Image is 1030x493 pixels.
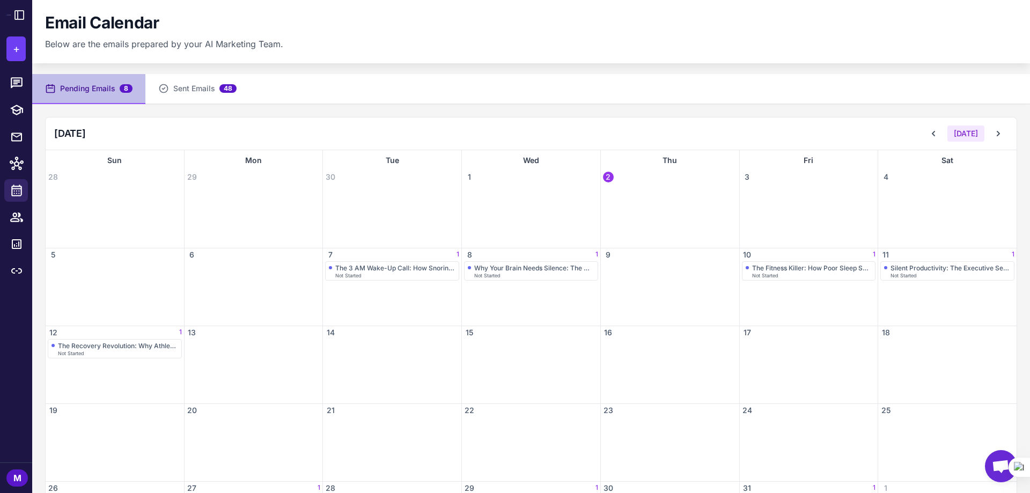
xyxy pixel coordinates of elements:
[595,249,598,260] span: 1
[878,150,1017,171] div: Sat
[325,249,336,260] span: 7
[120,84,133,93] span: 8
[603,405,614,416] span: 23
[464,405,475,416] span: 22
[323,150,461,171] div: Tue
[464,327,475,338] span: 15
[457,249,459,260] span: 1
[325,405,336,416] span: 21
[880,172,891,182] span: 4
[985,450,1017,482] div: Open chat
[873,249,876,260] span: 1
[891,264,1011,272] div: Silent Productivity: The Executive Secret to Peak Performance
[464,172,475,182] span: 1
[603,249,614,260] span: 9
[742,249,753,260] span: 10
[740,150,878,171] div: Fri
[48,249,58,260] span: 5
[187,249,197,260] span: 6
[58,351,84,356] span: Not Started
[752,264,872,272] div: The Fitness Killer: How Poor Sleep Sabotages Your Weight Loss Goals
[6,14,11,15] img: Raleon Logo
[145,74,249,104] button: Sent Emails48
[474,264,594,272] div: Why Your Brain Needs Silence: The Neuroscience of [PERSON_NAME]'s Impact
[601,150,739,171] div: Thu
[742,172,753,182] span: 3
[947,126,984,142] button: [DATE]
[45,13,159,33] h1: Email Calendar
[45,38,283,50] p: Below are the emails prepared by your AI Marketing Team.
[335,273,362,278] span: Not Started
[46,150,184,171] div: Sun
[462,150,600,171] div: Wed
[891,273,917,278] span: Not Started
[603,172,614,182] span: 2
[325,327,336,338] span: 14
[880,327,891,338] span: 18
[54,126,86,141] h2: [DATE]
[48,172,58,182] span: 28
[6,469,28,487] div: M
[880,249,891,260] span: 11
[13,41,20,57] span: +
[58,342,178,350] div: The Recovery Revolution: Why Athletes Prioritize Sleep Quality
[880,405,891,416] span: 25
[219,84,237,93] span: 48
[32,74,145,104] button: Pending Emails8
[187,405,197,416] span: 20
[474,273,501,278] span: Not Started
[1012,249,1014,260] span: 1
[742,327,753,338] span: 17
[6,36,26,61] button: +
[742,405,753,416] span: 24
[325,172,336,182] span: 30
[48,405,58,416] span: 19
[335,264,455,272] div: The 3 AM Wake-Up Call: How Snoring Fragments Your Sleep Cycles
[752,273,778,278] span: Not Started
[185,150,323,171] div: Mon
[179,327,182,338] span: 1
[187,327,197,338] span: 13
[48,327,58,338] span: 12
[187,172,197,182] span: 29
[464,249,475,260] span: 8
[603,327,614,338] span: 16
